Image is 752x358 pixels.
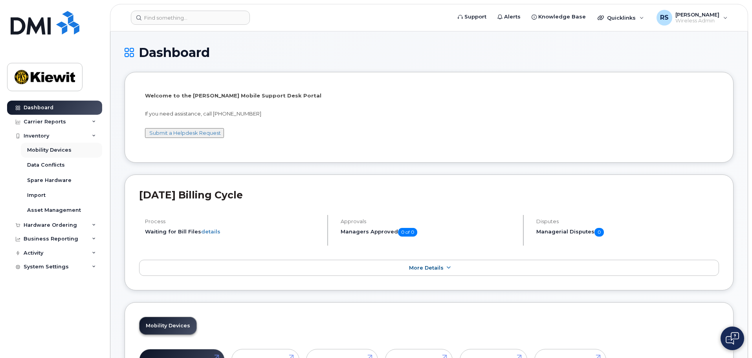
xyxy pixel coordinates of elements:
p: If you need assistance, call [PHONE_NUMBER] [145,110,713,117]
h4: Disputes [536,218,719,224]
h1: Dashboard [125,46,734,59]
h5: Managers Approved [341,228,516,237]
a: Submit a Helpdesk Request [149,130,221,136]
button: Submit a Helpdesk Request [145,128,224,138]
h5: Managerial Disputes [536,228,719,237]
p: Welcome to the [PERSON_NAME] Mobile Support Desk Portal [145,92,713,99]
span: 0 of 0 [398,228,417,237]
img: Open chat [726,332,739,345]
h2: [DATE] Billing Cycle [139,189,719,201]
li: Waiting for Bill Files [145,228,321,235]
a: Mobility Devices [139,317,196,334]
h4: Approvals [341,218,516,224]
span: 0 [594,228,604,237]
a: details [201,228,220,235]
span: More Details [409,265,444,271]
h4: Process [145,218,321,224]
